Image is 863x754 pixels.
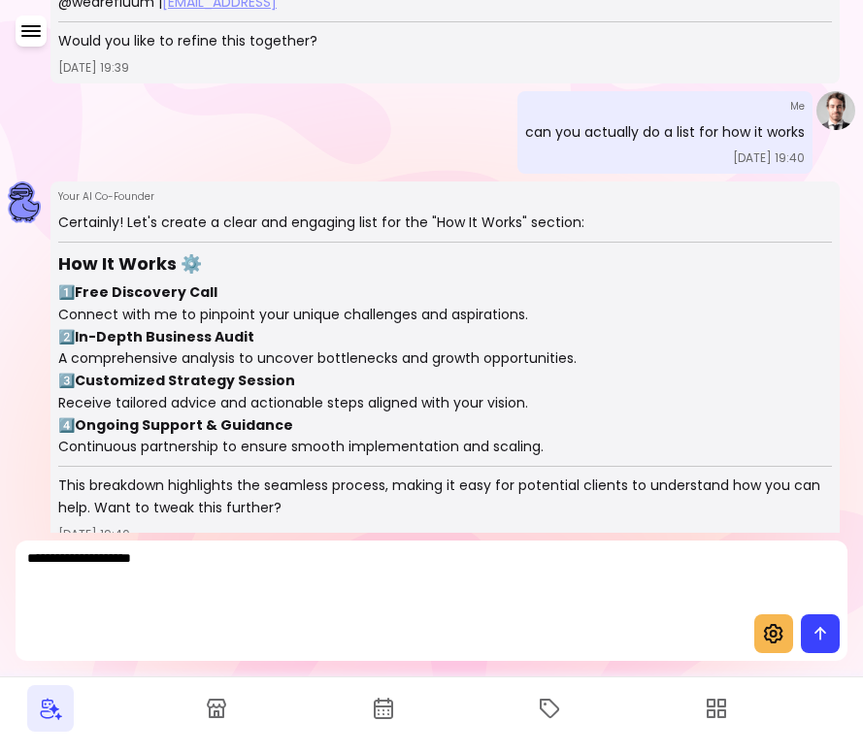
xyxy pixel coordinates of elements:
[75,282,217,302] strong: Free Discovery Call
[58,326,832,371] p: 2️⃣ A comprehensive analysis to uncover bottlenecks and growth opportunities.
[790,99,805,114] p: Me
[75,415,293,435] strong: Ongoing Support & Guidance
[27,548,836,606] textarea: Ask me anything...
[75,371,295,390] strong: Customized Strategy Session
[75,327,254,346] strong: In-Depth Business Audit
[525,121,805,144] p: can you actually do a list for how it works
[816,91,855,130] img: Provider image
[58,30,832,52] p: Would you like to refine this together?
[8,181,41,223] img: AI Co-Founder avatar
[58,60,832,76] p: [DATE] 19:39
[58,475,832,519] p: This breakdown highlights the seamless process, making it easy for potential clients to understan...
[58,250,832,278] h3: How It Works ⚙️
[58,212,832,234] p: Certainly! Let's create a clear and engaging list for the "How It Works" section:
[58,370,832,414] p: 3️⃣ Receive tailored advice and actionable steps aligned with your vision.
[58,527,832,542] p: [DATE] 19:40
[58,281,832,326] p: 1️⃣ Connect with me to pinpoint your unique challenges and aspirations.
[58,189,832,204] p: Your AI Co-Founder
[733,150,805,166] p: [DATE] 19:40
[58,414,832,459] p: 4️⃣ Continuous partnership to ensure smooth implementation and scaling.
